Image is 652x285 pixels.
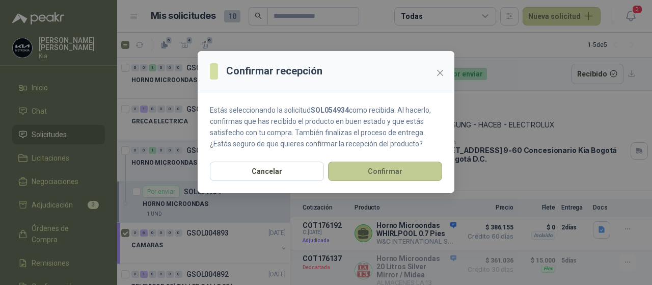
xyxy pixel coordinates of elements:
[210,162,324,181] button: Cancelar
[436,69,444,77] span: close
[432,65,448,81] button: Close
[311,106,349,114] strong: SOL054934
[226,63,322,79] h3: Confirmar recepción
[328,162,442,181] button: Confirmar
[210,105,442,149] p: Estás seleccionando la solicitud como recibida. Al hacerlo, confirmas que has recibido el product...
